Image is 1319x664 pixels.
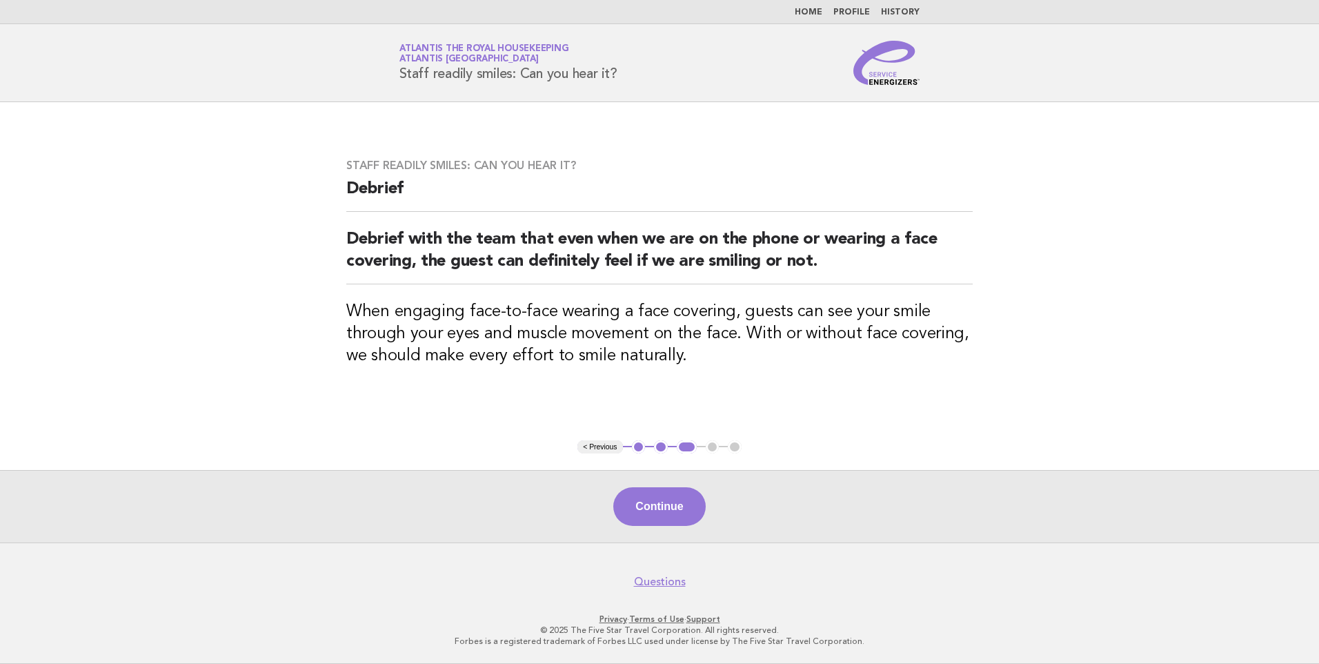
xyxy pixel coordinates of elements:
[629,614,684,624] a: Terms of Use
[399,44,568,64] a: Atlantis the Royal HousekeepingAtlantis [GEOGRAPHIC_DATA]
[237,614,1082,625] p: · ·
[881,8,920,17] a: History
[677,440,697,454] button: 3
[399,55,539,64] span: Atlantis [GEOGRAPHIC_DATA]
[632,440,646,454] button: 1
[399,45,617,81] h1: Staff readily smiles: Can you hear it?
[346,228,973,284] h2: Debrief with the team that even when we are on the phone or wearing a face covering, the guest ca...
[795,8,822,17] a: Home
[654,440,668,454] button: 2
[346,301,973,367] h3: When engaging face-to-face wearing a face covering, guests can see your smile through your eyes a...
[833,8,870,17] a: Profile
[577,440,622,454] button: < Previous
[237,636,1082,647] p: Forbes is a registered trademark of Forbes LLC used under license by The Five Star Travel Corpora...
[599,614,627,624] a: Privacy
[237,625,1082,636] p: © 2025 The Five Star Travel Corporation. All rights reserved.
[634,575,686,589] a: Questions
[346,178,973,212] h2: Debrief
[346,159,973,173] h3: Staff readily smiles: Can you hear it?
[613,487,705,526] button: Continue
[686,614,720,624] a: Support
[853,41,920,85] img: Service Energizers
